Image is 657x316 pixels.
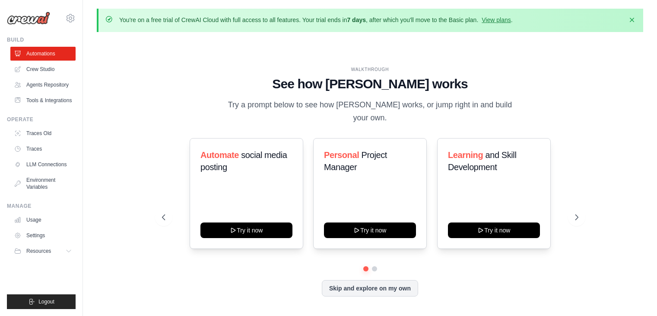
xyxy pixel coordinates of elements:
span: Learning [448,150,483,160]
img: Logo [7,12,50,25]
button: Skip and explore on my own [322,280,418,297]
button: Try it now [448,222,540,238]
a: Traces [10,142,76,156]
a: Crew Studio [10,62,76,76]
a: Settings [10,229,76,242]
span: Logout [38,298,54,305]
div: Manage [7,203,76,210]
span: and Skill Development [448,150,516,172]
a: Tools & Integrations [10,94,76,107]
span: Automate [200,150,239,160]
a: View plans [482,16,511,23]
button: Try it now [200,222,292,238]
p: You're on a free trial of CrewAI Cloud with full access to all features. Your trial ends in , aft... [119,16,513,24]
span: Resources [26,248,51,255]
p: Try a prompt below to see how [PERSON_NAME] works, or jump right in and build your own. [225,99,515,124]
a: Usage [10,213,76,227]
button: Logout [7,294,76,309]
button: Resources [10,244,76,258]
div: Build [7,36,76,43]
span: Personal [324,150,359,160]
a: LLM Connections [10,158,76,171]
button: Try it now [324,222,416,238]
h1: See how [PERSON_NAME] works [162,76,578,92]
a: Automations [10,47,76,61]
div: WALKTHROUGH [162,66,578,73]
a: Traces Old [10,126,76,140]
strong: 7 days [347,16,366,23]
span: social media posting [200,150,287,172]
div: Operate [7,116,76,123]
a: Agents Repository [10,78,76,92]
a: Environment Variables [10,173,76,194]
span: Project Manager [324,150,387,172]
